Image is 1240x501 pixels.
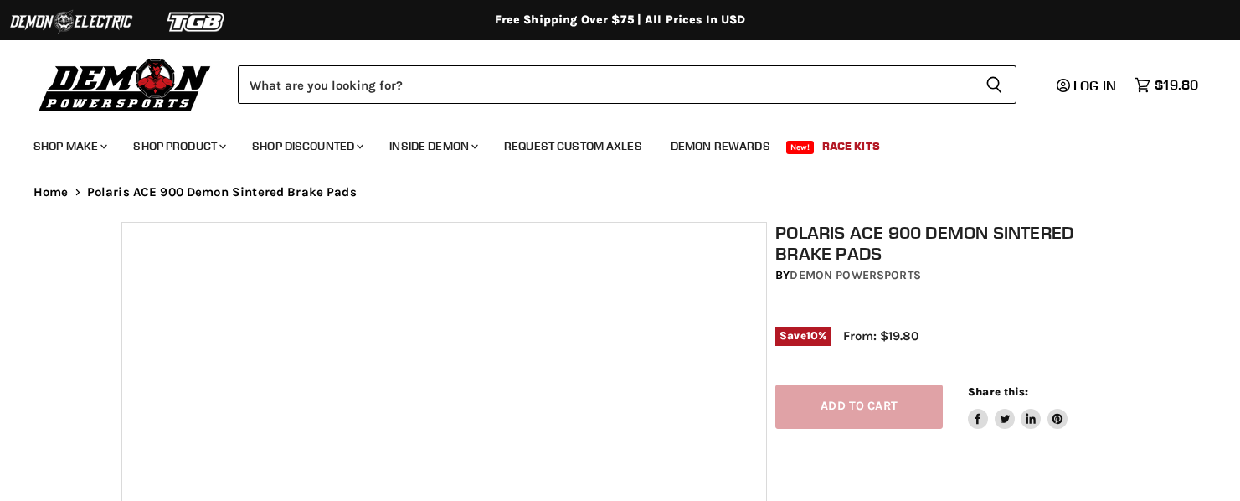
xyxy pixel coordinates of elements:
a: Demon Powersports [790,268,920,282]
span: $19.80 [1155,77,1198,93]
h1: Polaris ACE 900 Demon Sintered Brake Pads [775,222,1127,264]
span: From: $19.80 [843,328,918,343]
img: Demon Powersports [33,54,217,114]
a: Request Custom Axles [491,129,655,163]
button: Search [972,65,1016,104]
form: Product [238,65,1016,104]
span: Log in [1073,77,1116,94]
input: Search [238,65,972,104]
div: by [775,266,1127,285]
span: New! [786,141,815,154]
a: Shop Make [21,129,117,163]
a: Race Kits [810,129,893,163]
span: 10 [806,329,818,342]
img: Demon Electric Logo 2 [8,6,134,38]
span: Save % [775,327,831,345]
a: Shop Discounted [239,129,373,163]
a: $19.80 [1126,73,1207,97]
a: Shop Product [121,129,236,163]
ul: Main menu [21,122,1194,163]
a: Demon Rewards [658,129,783,163]
a: Inside Demon [377,129,488,163]
a: Home [33,185,69,199]
a: Log in [1049,78,1126,93]
aside: Share this: [968,385,1068,429]
img: TGB Logo 2 [134,6,260,38]
span: Share this: [968,385,1028,398]
span: Polaris ACE 900 Demon Sintered Brake Pads [87,185,357,199]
